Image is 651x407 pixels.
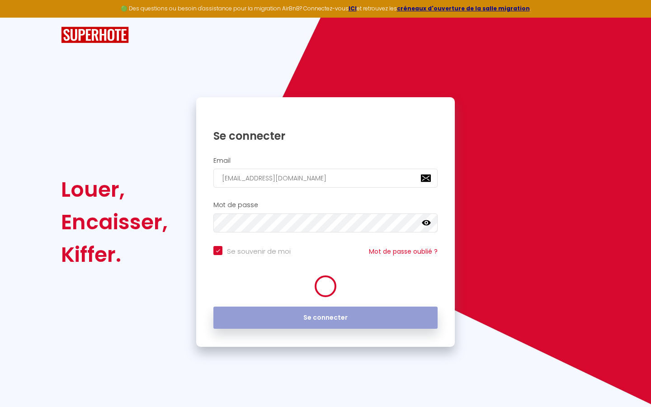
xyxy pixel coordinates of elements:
a: Mot de passe oublié ? [369,247,438,256]
div: Encaisser, [61,206,168,238]
img: SuperHote logo [61,27,129,43]
h2: Mot de passe [213,201,438,209]
button: Se connecter [213,307,438,329]
input: Ton Email [213,169,438,188]
a: ICI [349,5,357,12]
h1: Se connecter [213,129,438,143]
div: Louer, [61,173,168,206]
a: créneaux d'ouverture de la salle migration [397,5,530,12]
h2: Email [213,157,438,165]
div: Kiffer. [61,238,168,271]
button: Ouvrir le widget de chat LiveChat [7,4,34,31]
